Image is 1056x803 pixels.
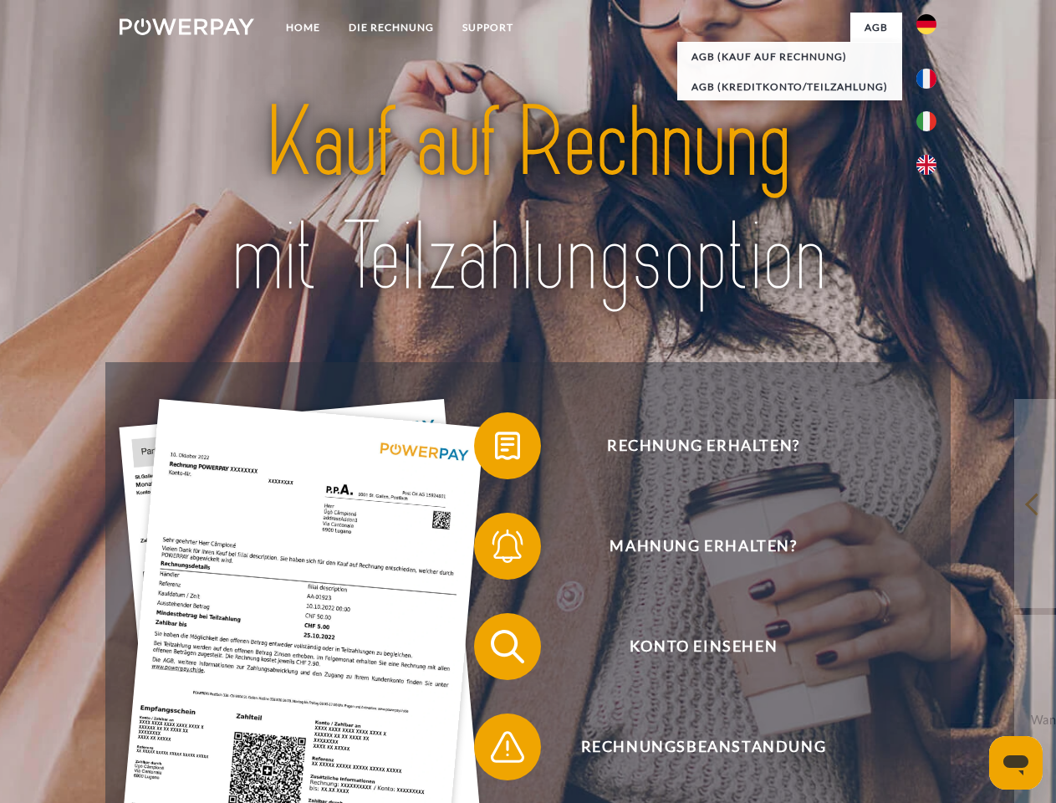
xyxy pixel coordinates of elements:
img: title-powerpay_de.svg [160,80,896,320]
a: Home [272,13,334,43]
img: logo-powerpay-white.svg [120,18,254,35]
img: qb_search.svg [487,626,528,667]
a: AGB (Kauf auf Rechnung) [677,42,902,72]
iframe: Schaltfläche zum Öffnen des Messaging-Fensters [989,736,1043,790]
img: de [916,14,936,34]
a: DIE RECHNUNG [334,13,448,43]
span: Rechnung erhalten? [498,412,908,479]
img: en [916,155,936,175]
img: qb_warning.svg [487,726,528,768]
a: agb [850,13,902,43]
span: Rechnungsbeanstandung [498,713,908,780]
img: fr [916,69,936,89]
button: Mahnung erhalten? [474,513,909,580]
button: Rechnungsbeanstandung [474,713,909,780]
button: Konto einsehen [474,613,909,680]
img: it [916,111,936,131]
button: Rechnung erhalten? [474,412,909,479]
span: Mahnung erhalten? [498,513,908,580]
img: qb_bill.svg [487,425,528,467]
img: qb_bell.svg [487,525,528,567]
span: Konto einsehen [498,613,908,680]
a: SUPPORT [448,13,528,43]
a: AGB (Kreditkonto/Teilzahlung) [677,72,902,102]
